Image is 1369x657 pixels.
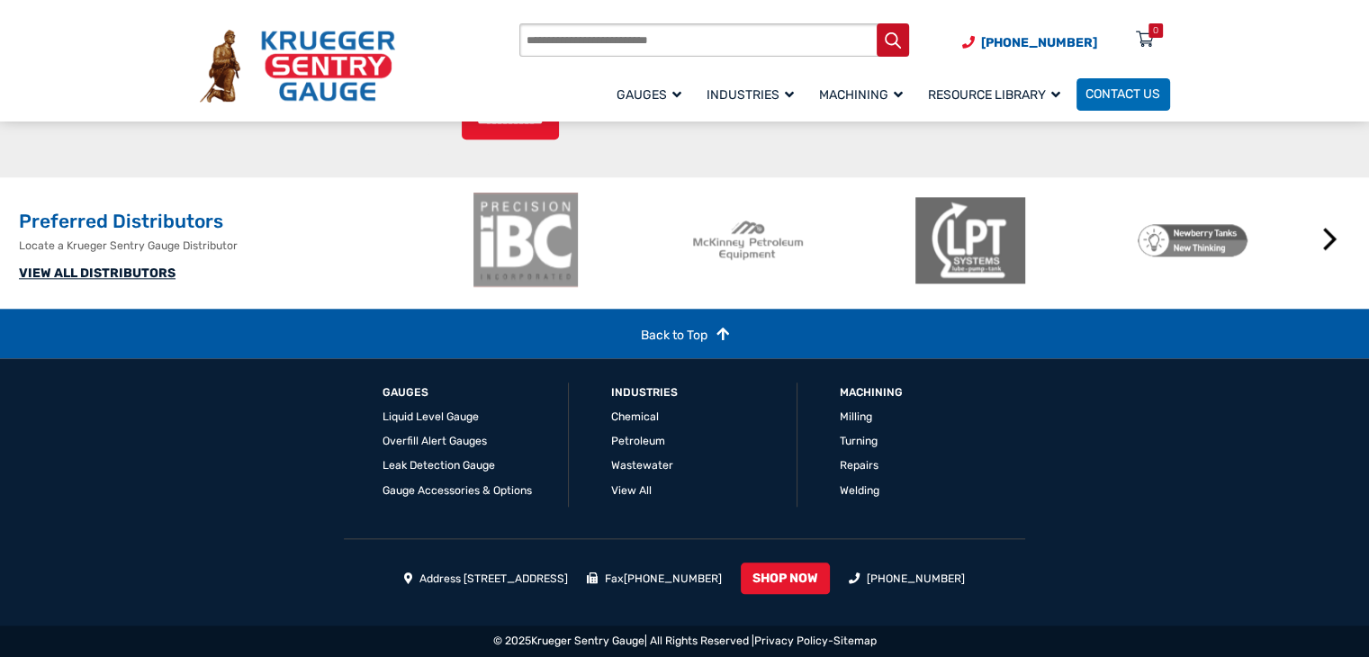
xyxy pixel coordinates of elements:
span: Resource Library [928,87,1060,103]
span: Industries [707,87,794,103]
a: Privacy Policy [754,634,828,647]
li: Fax [587,571,723,587]
a: Milling [840,410,872,423]
img: McKinney Petroleum Equipment [693,193,804,287]
a: Krueger Sentry Gauge [531,634,644,647]
a: Phone Number (920) 434-8860 [962,33,1097,52]
span: Contact Us [1085,87,1160,103]
a: [PHONE_NUMBER] [867,572,965,585]
a: Machining [840,385,903,401]
h2: Preferred Distributors [19,209,463,234]
a: Turning [840,435,878,447]
a: Wastewater [611,459,673,472]
li: Address [STREET_ADDRESS] [404,571,569,587]
a: Industries [698,76,810,112]
a: Repairs [840,459,878,472]
p: Locate a Krueger Sentry Gauge Distributor [19,238,463,254]
button: 3 of 2 [924,297,942,315]
span: Gauges [617,87,681,103]
button: Next [1312,221,1348,257]
span: [PHONE_NUMBER] [981,35,1097,50]
span: Machining [819,87,903,103]
button: 1 of 2 [870,297,888,315]
a: Sitemap [833,634,877,647]
img: Krueger Sentry Gauge [200,30,395,102]
a: Liquid Level Gauge [383,410,479,423]
a: Machining [810,76,919,112]
a: Leak Detection Gauge [383,459,495,472]
a: Gauges [608,76,698,112]
button: 2 of 2 [897,297,915,315]
div: 0 [1153,23,1158,38]
a: Chemical [611,410,659,423]
a: Resource Library [919,76,1076,112]
a: Industries [611,385,678,401]
a: Welding [840,484,879,497]
a: Contact Us [1076,78,1170,111]
img: LPT [915,193,1026,287]
a: Overfill Alert Gauges [383,435,487,447]
img: ibc-logo [471,193,581,287]
a: VIEW ALL DISTRIBUTORS [19,265,176,281]
a: Gauge Accessories & Options [383,484,532,497]
img: Newberry Tanks [1138,193,1248,287]
a: Petroleum [611,435,665,447]
a: GAUGES [383,385,428,401]
a: SHOP NOW [741,562,830,594]
a: View All [611,484,652,497]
